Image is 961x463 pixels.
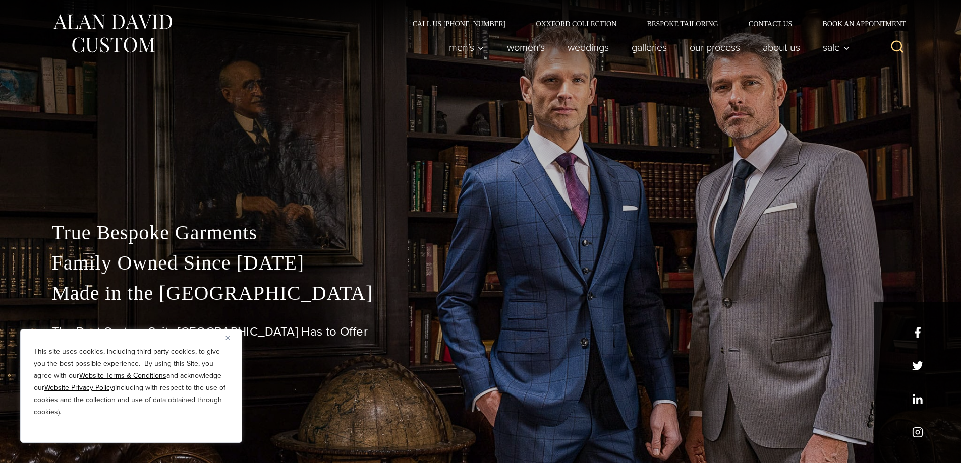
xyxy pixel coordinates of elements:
a: Women’s [495,37,556,57]
p: This site uses cookies, including third party cookies, to give you the best possible experience. ... [34,346,229,418]
a: Website Privacy Policy [44,382,114,393]
span: Men’s [449,42,484,52]
a: weddings [556,37,620,57]
img: Alan David Custom [52,11,173,56]
p: True Bespoke Garments Family Owned Since [DATE] Made in the [GEOGRAPHIC_DATA] [52,218,910,308]
a: Oxxford Collection [521,20,632,27]
a: Contact Us [733,20,808,27]
a: Call Us [PHONE_NUMBER] [398,20,521,27]
nav: Primary Navigation [437,37,855,57]
button: Close [225,332,238,344]
img: Close [225,336,230,340]
a: Book an Appointment [807,20,909,27]
a: Website Terms & Conditions [79,370,166,381]
a: Our Process [678,37,751,57]
nav: Secondary Navigation [398,20,910,27]
a: About Us [751,37,811,57]
button: View Search Form [885,35,910,59]
iframe: Opens a widget where you can chat to one of our agents [896,433,951,458]
span: Sale [823,42,850,52]
a: Galleries [620,37,678,57]
h1: The Best Custom Suits [GEOGRAPHIC_DATA] Has to Offer [52,324,910,339]
a: Bespoke Tailoring [632,20,733,27]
